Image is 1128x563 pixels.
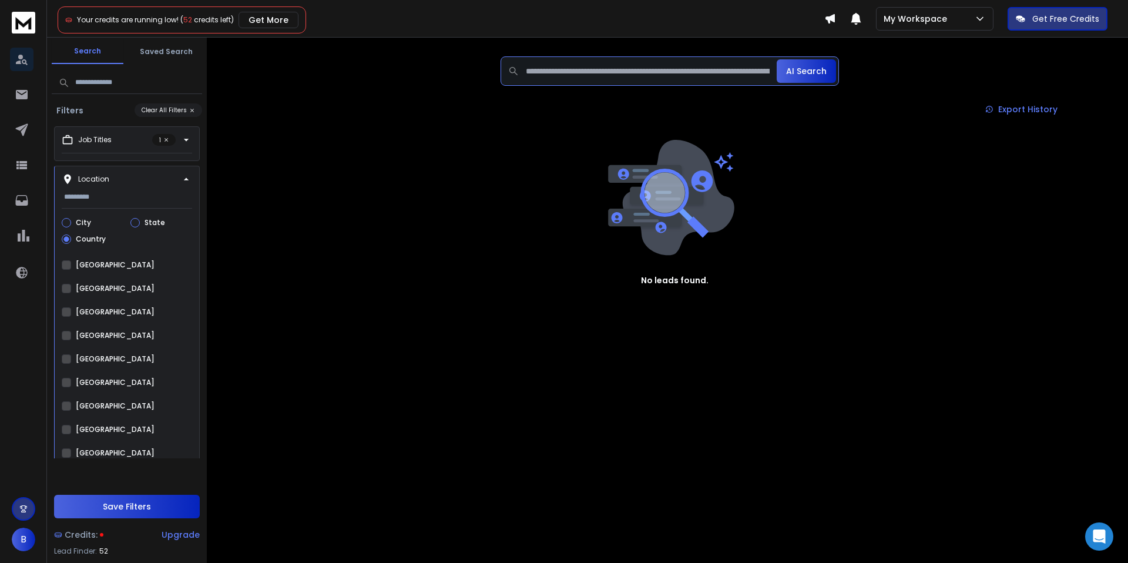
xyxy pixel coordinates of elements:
p: Job Titles [78,135,112,145]
label: [GEOGRAPHIC_DATA] [76,354,155,364]
span: ( credits left) [180,15,234,25]
button: B [12,528,35,551]
button: Get Free Credits [1008,7,1107,31]
label: City [76,218,91,227]
span: Credits: [65,529,98,541]
h1: No leads found. [641,274,709,286]
div: Upgrade [162,529,200,541]
h3: Filters [52,105,88,116]
label: [GEOGRAPHIC_DATA] [76,284,155,293]
p: Get Free Credits [1032,13,1099,25]
p: My Workspace [884,13,952,25]
label: State [145,218,165,227]
div: Open Intercom Messenger [1085,522,1113,551]
label: [GEOGRAPHIC_DATA] [76,307,155,317]
label: [GEOGRAPHIC_DATA] [76,378,155,387]
button: Clear All Filters [135,103,202,117]
label: [GEOGRAPHIC_DATA] [76,448,155,458]
label: Country [76,234,106,244]
label: [GEOGRAPHIC_DATA] [76,401,155,411]
p: Location [78,175,109,184]
span: 52 [183,15,192,25]
button: Get More [239,12,298,28]
button: Save Filters [54,495,200,518]
button: Saved Search [130,40,202,63]
span: 52 [99,547,108,556]
a: Credits:Upgrade [54,523,200,547]
img: image [605,140,734,256]
label: [GEOGRAPHIC_DATA] [76,425,155,434]
p: 1 [152,134,176,146]
span: Your credits are running low! [77,15,179,25]
label: [GEOGRAPHIC_DATA] [76,331,155,340]
img: logo [12,12,35,33]
a: Export History [976,98,1067,121]
p: Lead Finder: [54,547,97,556]
button: Search [52,39,123,64]
button: AI Search [777,59,836,83]
label: [GEOGRAPHIC_DATA] [76,260,155,270]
